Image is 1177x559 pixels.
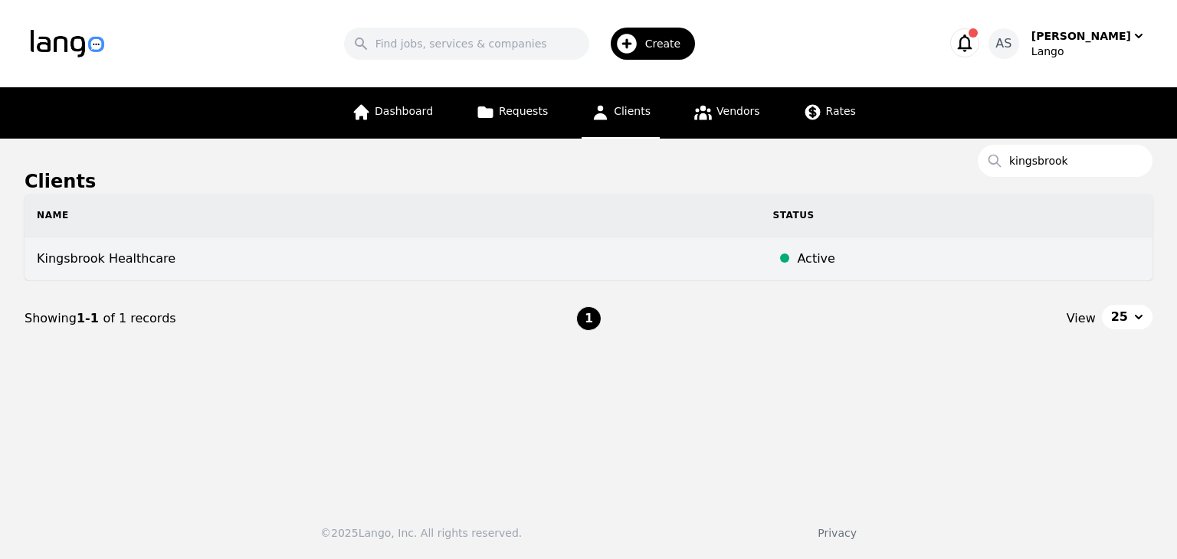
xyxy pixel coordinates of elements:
[1031,28,1131,44] div: [PERSON_NAME]
[582,87,660,139] a: Clients
[25,169,1152,194] h1: Clients
[375,105,433,117] span: Dashboard
[794,87,865,139] a: Rates
[320,525,522,541] div: © 2025 Lango, Inc. All rights reserved.
[344,28,589,60] input: Find jobs, services & companies
[826,105,856,117] span: Rates
[684,87,769,139] a: Vendors
[1111,308,1128,326] span: 25
[614,105,651,117] span: Clients
[25,281,1152,356] nav: Page navigation
[760,194,1152,237] th: Status
[995,34,1011,53] span: AS
[499,105,548,117] span: Requests
[25,194,760,237] th: Name
[31,30,104,57] img: Logo
[716,105,759,117] span: Vendors
[797,250,1140,268] div: Active
[1102,305,1152,329] button: 25
[589,21,705,66] button: Create
[77,311,103,325] span: 1-1
[1031,44,1146,59] div: Lango
[978,145,1152,177] input: Search
[25,237,760,281] td: Kingsbrook Healthcare
[343,87,442,139] a: Dashboard
[467,87,557,139] a: Requests
[988,28,1146,59] button: AS[PERSON_NAME]Lango
[1067,309,1096,328] span: View
[818,527,857,539] a: Privacy
[645,36,692,51] span: Create
[25,309,576,328] div: Showing of 1 records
